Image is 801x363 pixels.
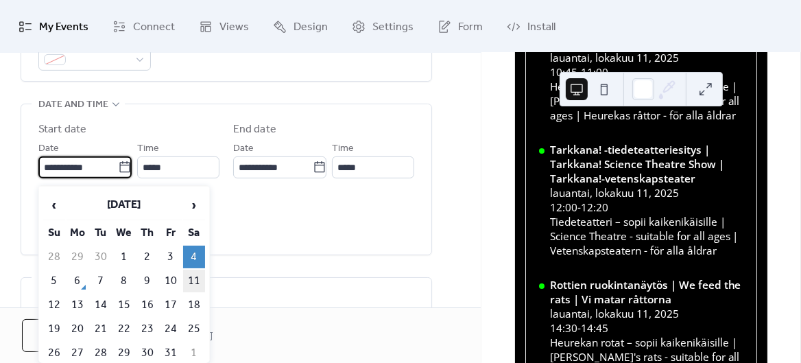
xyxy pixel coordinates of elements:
td: 7 [90,270,112,292]
a: My Events [8,5,99,47]
th: Sa [183,222,205,244]
td: 9 [136,270,158,292]
td: 13 [67,294,88,316]
a: Views [189,5,259,47]
td: 18 [183,294,205,316]
td: 3 [160,246,182,268]
span: Settings [372,16,414,38]
div: lauantai, lokakuu 11, 2025 [550,51,744,65]
span: Form [458,16,483,38]
span: Views [219,16,249,38]
td: 23 [136,318,158,340]
div: lauantai, lokakuu 11, 2025 [550,307,744,321]
td: 30 [90,246,112,268]
td: 28 [43,246,65,268]
a: Connect [102,5,185,47]
td: 10 [160,270,182,292]
span: My Events [39,16,88,38]
td: 5 [43,270,65,292]
td: 29 [67,246,88,268]
a: Settings [342,5,424,47]
span: 14:30 [550,321,577,336]
span: Install [527,16,555,38]
span: Design [294,16,328,38]
td: 15 [113,294,135,316]
td: 4 [183,246,205,268]
a: Design [263,5,338,47]
th: Fr [160,222,182,244]
th: Tu [90,222,112,244]
td: 22 [113,318,135,340]
a: Form [427,5,493,47]
span: 12:20 [581,200,608,215]
th: [DATE] [67,191,182,220]
span: Time [137,141,159,157]
span: Date [233,141,254,157]
span: › [184,191,204,219]
span: Date and time [38,97,108,113]
a: Install [497,5,566,47]
div: Tiedeteatteri – sopii kaikenikäisille | Science Theatre - suitable for all ages | Vetenskapsteate... [550,215,744,258]
span: ‹ [44,191,64,219]
td: 17 [160,294,182,316]
span: Date [38,141,59,157]
th: Mo [67,222,88,244]
span: - [577,65,581,80]
span: 12:00 [550,200,577,215]
span: 10:45 [550,65,577,80]
td: 8 [113,270,135,292]
span: 11:00 [581,65,608,80]
div: End date [233,121,276,138]
div: lauantai, lokakuu 11, 2025 [550,186,744,200]
span: Connect [133,16,175,38]
div: Heurekan rotat – sopii kaikenikäisille | [PERSON_NAME]'s rats - suitable for all ages | Heurekas ... [550,80,744,123]
div: Start date [38,121,86,138]
td: 25 [183,318,205,340]
div: Rottien ruokintanäytös | We feed the rats | Vi matar råttorna [550,278,744,307]
td: 11 [183,270,205,292]
td: 6 [67,270,88,292]
td: 2 [136,246,158,268]
th: We [113,222,135,244]
span: Time [332,141,354,157]
span: - [577,321,581,336]
button: Cancel [22,319,112,352]
td: 21 [90,318,112,340]
td: 12 [43,294,65,316]
td: 20 [67,318,88,340]
td: 14 [90,294,112,316]
div: Tarkkana! -tiedeteatteriesitys | Tarkkana! Science Theatre Show | Tarkkana!-vetenskapsteater [550,143,744,186]
td: 16 [136,294,158,316]
th: Su [43,222,65,244]
span: - [577,200,581,215]
td: 19 [43,318,65,340]
th: Th [136,222,158,244]
td: 24 [160,318,182,340]
span: 14:45 [581,321,608,336]
td: 1 [113,246,135,268]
